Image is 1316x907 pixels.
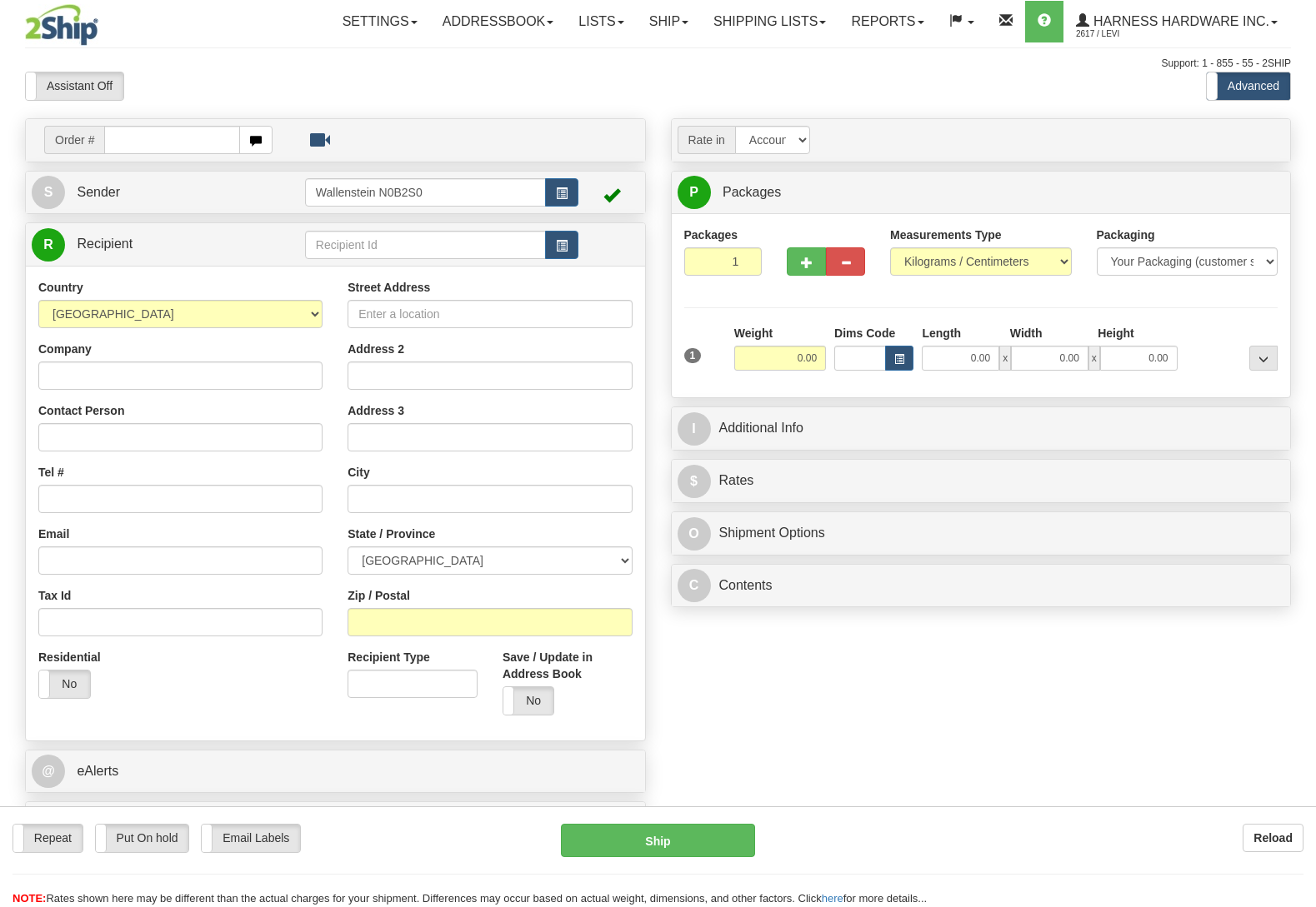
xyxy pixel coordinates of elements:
[678,412,711,446] span: I
[1097,227,1155,243] label: Packaging
[330,1,430,42] a: Settings
[1063,1,1290,42] a: Harness Hardware Inc. 2617 / Levi
[96,825,189,852] label: Put On hold
[734,325,773,341] label: Weight
[77,237,133,251] span: Recipient
[32,176,305,210] a: S Sender
[684,348,702,363] span: 1
[305,231,546,259] input: Recipient Id
[566,1,636,42] a: Lists
[701,1,838,42] a: Shipping lists
[723,185,781,199] span: Packages
[678,464,1285,498] a: $Rates
[822,892,843,905] a: here
[13,825,83,852] label: Repeat
[348,526,435,542] label: State / Province
[678,569,1285,603] a: CContents
[1088,346,1100,371] span: x
[1089,14,1269,28] span: Harness Hardware Inc.
[32,755,65,788] span: @
[38,341,92,357] label: Company
[348,402,404,419] label: Address 3
[561,824,755,857] button: Ship
[1076,26,1201,42] span: 2617 / Levi
[678,176,711,209] span: P
[38,526,69,542] label: Email
[348,300,632,328] input: Enter a location
[1278,368,1314,538] iframe: chat widget
[678,176,1285,210] a: P Packages
[1010,325,1043,341] label: Width
[430,1,567,42] a: Addressbook
[202,825,300,852] label: Email Labels
[503,649,633,682] label: Save / Update in Address Book
[348,341,404,357] label: Address 2
[305,178,546,207] input: Sender Id
[1207,72,1290,100] label: Advanced
[1249,346,1278,371] div: ...
[678,569,711,602] span: C
[32,176,65,209] span: S
[38,279,83,296] label: Country
[348,587,410,604] label: Zip / Postal
[32,755,639,789] a: @ eAlerts
[77,764,118,778] span: eAlerts
[77,185,120,199] span: Sender
[32,227,274,262] a: R Recipient
[1098,325,1134,341] label: Height
[838,1,936,42] a: Reports
[922,325,961,341] label: Length
[684,227,738,243] label: Packages
[348,464,369,481] label: City
[678,465,711,498] span: $
[637,1,701,42] a: Ship
[25,4,98,46] img: logo2617.jpg
[348,649,430,665] label: Recipient Type
[678,126,735,154] span: Rate in
[25,57,1291,71] div: Support: 1 - 855 - 55 - 2SHIP
[38,464,64,481] label: Tel #
[1243,824,1303,852] button: Reload
[503,687,554,715] label: No
[678,516,1285,551] a: OShipment Options
[32,228,65,262] span: R
[26,72,123,100] label: Assistant Off
[678,411,1285,446] a: IAdditional Info
[834,325,895,341] label: Dims Code
[38,402,124,419] label: Contact Person
[999,346,1011,371] span: x
[38,587,71,604] label: Tax Id
[1253,831,1293,845] b: Reload
[44,126,104,154] span: Order #
[13,892,46,905] span: NOTE:
[678,517,711,551] span: O
[348,279,430,296] label: Street Address
[39,670,90,698] label: No
[890,227,1002,243] label: Measurements Type
[38,649,101,665] label: Residential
